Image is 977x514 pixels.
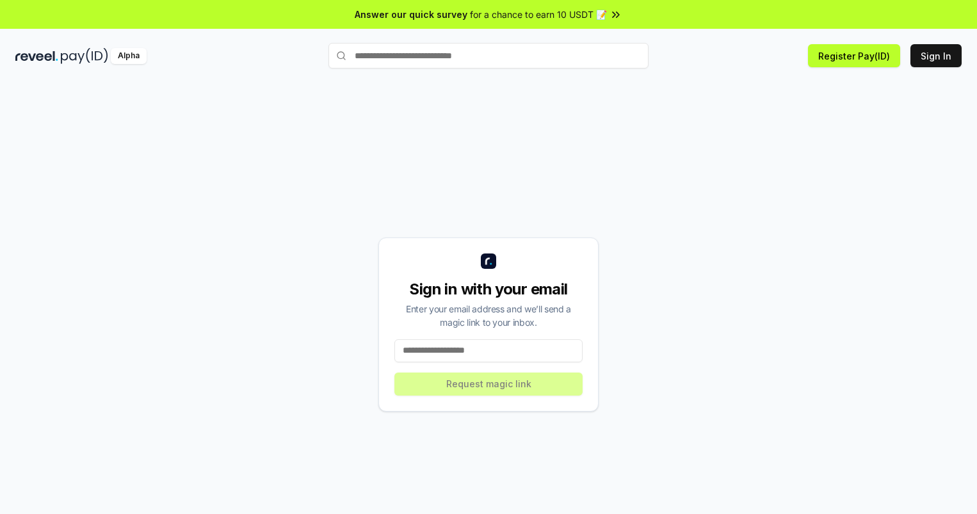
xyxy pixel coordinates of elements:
div: Alpha [111,48,147,64]
div: Enter your email address and we’ll send a magic link to your inbox. [394,302,583,329]
div: Sign in with your email [394,279,583,300]
button: Register Pay(ID) [808,44,900,67]
button: Sign In [910,44,962,67]
img: reveel_dark [15,48,58,64]
span: for a chance to earn 10 USDT 📝 [470,8,607,21]
img: logo_small [481,253,496,269]
span: Answer our quick survey [355,8,467,21]
img: pay_id [61,48,108,64]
